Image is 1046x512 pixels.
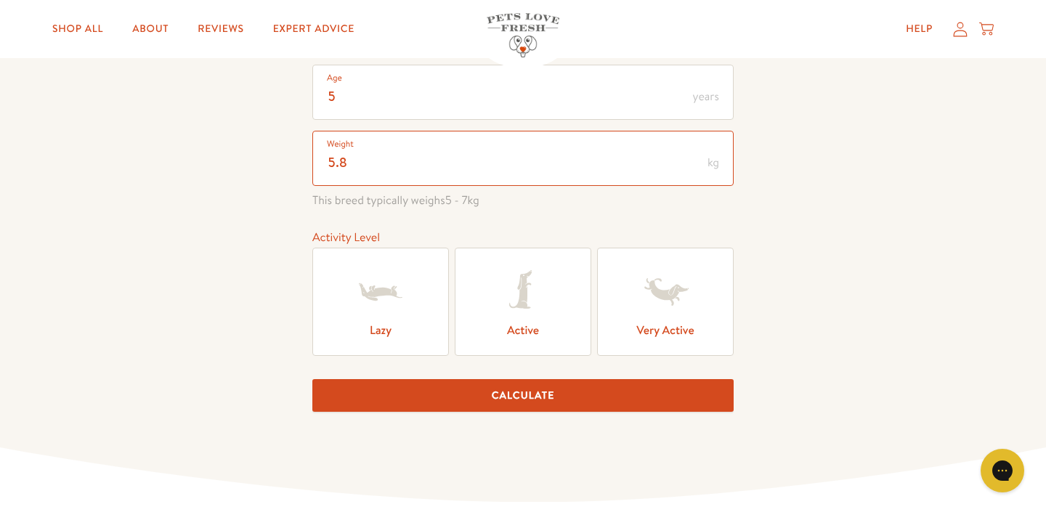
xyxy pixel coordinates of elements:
[312,379,734,412] button: Calculate
[973,444,1031,497] iframe: Gorgias live chat messenger
[312,131,734,186] input: Enter weight
[445,192,468,208] span: 5 - 7
[312,191,734,211] span: This breed typically weighs kg
[708,157,719,168] span: kg
[312,228,734,248] div: Activity Level
[121,15,180,44] a: About
[312,65,734,120] input: Enter age
[186,15,255,44] a: Reviews
[327,137,354,151] label: Weight
[261,15,366,44] a: Expert Advice
[894,15,944,44] a: Help
[455,248,591,356] label: Active
[487,13,559,57] img: Pets Love Fresh
[693,91,719,102] span: years
[327,70,342,85] label: Age
[597,248,734,356] label: Very Active
[41,15,115,44] a: Shop All
[312,248,449,356] label: Lazy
